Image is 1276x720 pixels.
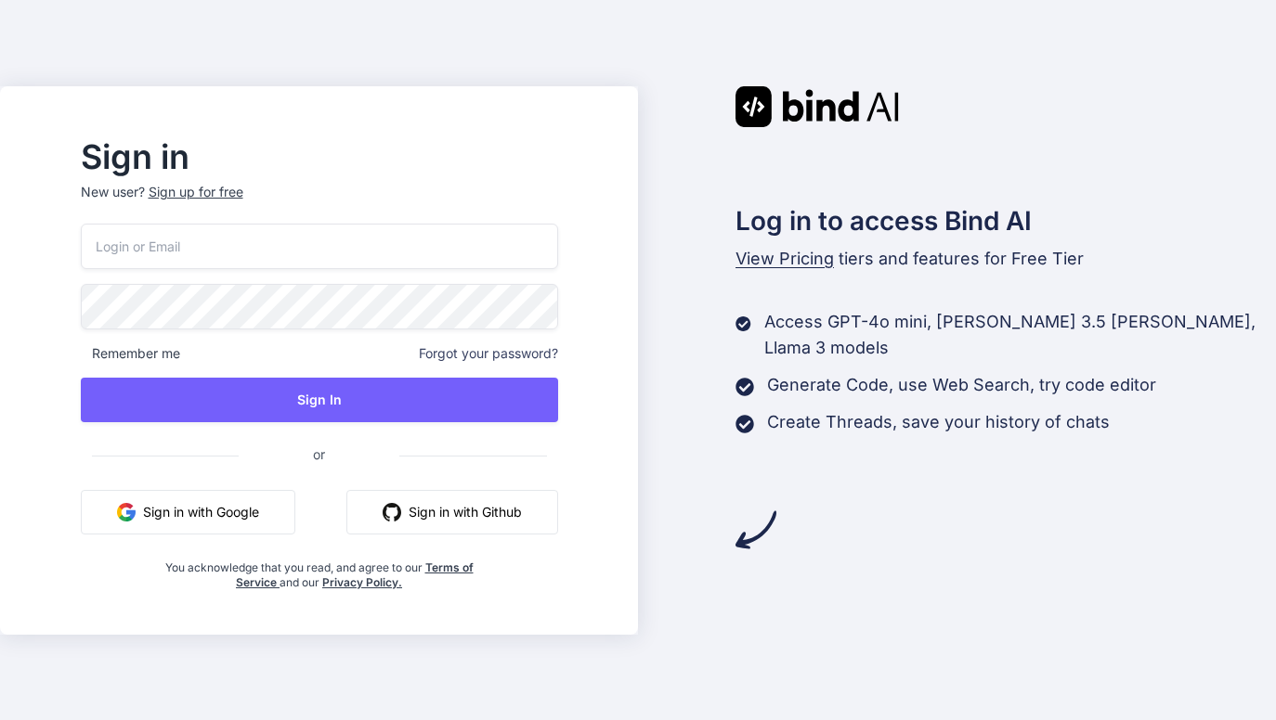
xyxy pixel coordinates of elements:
button: Sign in with Github [346,490,558,534]
h2: Sign in [81,142,558,172]
input: Login or Email [81,224,558,269]
a: Privacy Policy. [322,575,402,589]
h2: Log in to access Bind AI [736,201,1276,240]
p: New user? [81,183,558,224]
img: github [383,503,401,521]
img: Bind AI logo [736,86,899,127]
button: Sign in with Google [81,490,295,534]
span: View Pricing [736,249,834,268]
a: Terms of Service [236,560,474,589]
button: Sign In [81,378,558,422]
div: Sign up for free [149,183,243,201]
p: Access GPT-4o mini, [PERSON_NAME] 3.5 [PERSON_NAME], Llama 3 models [764,309,1276,361]
p: Generate Code, use Web Search, try code editor [767,372,1156,398]
span: Forgot your password? [419,344,558,363]
div: You acknowledge that you read, and agree to our and our [160,549,478,590]
p: Create Threads, save your history of chats [767,409,1110,435]
img: google [117,503,136,521]
img: arrow [736,509,776,550]
p: tiers and features for Free Tier [736,246,1276,272]
span: or [239,431,399,477]
span: Remember me [81,344,180,363]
